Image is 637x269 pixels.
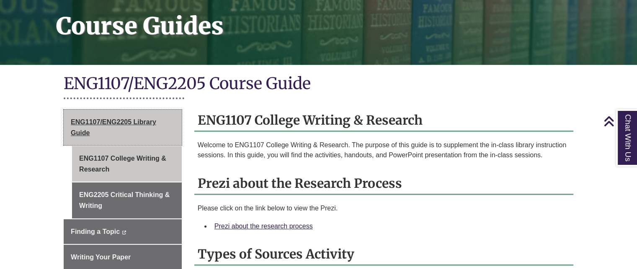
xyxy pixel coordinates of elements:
[71,118,156,136] span: ENG1107/ENG2205 Library Guide
[214,223,313,230] a: Prezi about the research process
[72,146,182,182] a: ENG1107 College Writing & Research
[198,203,570,213] p: Please click on the link below to view the Prezi.
[194,110,573,132] h2: ENG1107 College Writing & Research
[72,182,182,218] a: ENG2205 Critical Thinking & Writing
[194,173,573,195] h2: Prezi about the Research Process
[64,110,182,145] a: ENG1107/ENG2205 Library Guide
[64,219,182,244] a: Finding a Topic
[194,243,573,266] h2: Types of Sources Activity
[71,254,131,261] span: Writing Your Paper
[198,140,570,160] p: Welcome to ENG1107 College Writing & Research. The purpose of this guide is to supplement the in-...
[71,228,120,235] span: Finding a Topic
[603,115,635,127] a: Back to Top
[122,231,126,234] i: This link opens in a new window
[64,73,573,95] h1: ENG1107/ENG2205 Course Guide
